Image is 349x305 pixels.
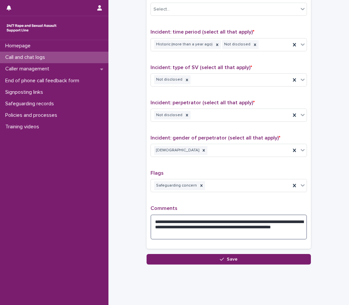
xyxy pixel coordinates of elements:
[153,6,170,13] div: Select...
[3,78,84,84] p: End of phone call feedback form
[3,101,59,107] p: Safeguarding records
[154,111,183,120] div: Not disclosed
[151,65,252,70] span: Incident: type of SV (select all that apply)
[151,135,280,140] span: Incident: gender of perpetrator (select all that apply)
[3,43,36,49] p: Homepage
[222,40,251,49] div: Not disclosed
[3,112,62,118] p: Policies and processes
[227,257,238,262] span: Save
[5,21,58,35] img: rhQMoQhaT3yELyF149Cw
[154,146,200,155] div: [DEMOGRAPHIC_DATA]
[3,89,48,95] p: Signposting links
[151,100,255,105] span: Incident: perpetrator (select all that apply)
[151,206,177,211] span: Comments
[154,75,183,84] div: Not disclosed
[3,66,55,72] p: Caller management
[3,124,44,130] p: Training videos
[154,181,198,190] div: Safeguarding concern
[151,170,164,176] span: Flags
[154,40,214,49] div: Historic (more than a year ago)
[147,254,311,265] button: Save
[151,29,254,35] span: Incident: time period (select all that apply)
[3,54,50,61] p: Call and chat logs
